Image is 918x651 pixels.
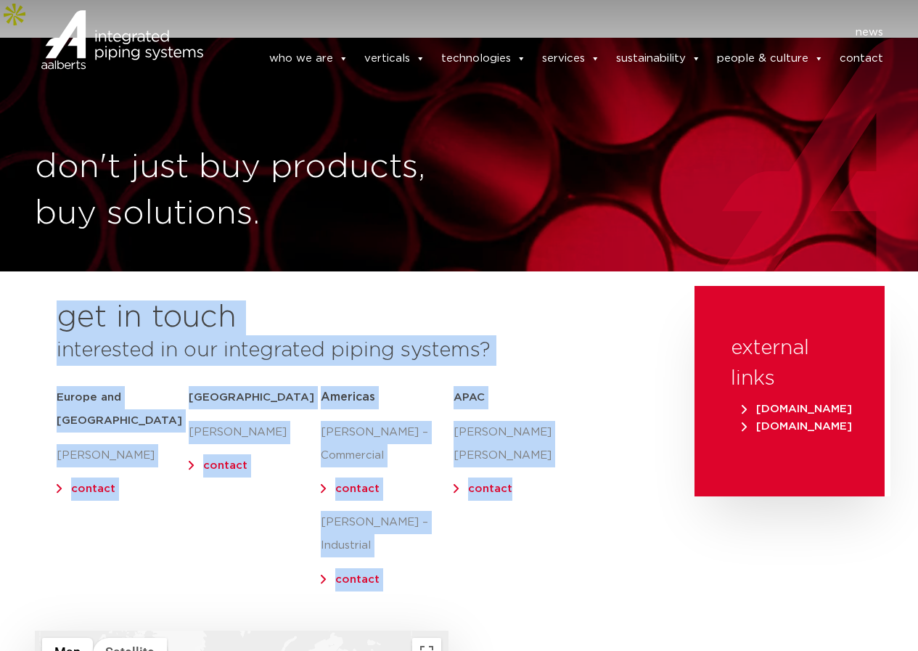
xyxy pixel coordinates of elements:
h5: [GEOGRAPHIC_DATA] [189,386,321,409]
a: technologies [441,44,526,73]
a: [DOMAIN_NAME] [738,421,856,432]
a: news [856,21,883,44]
h1: don't just buy products, buy solutions. [35,144,452,237]
a: [DOMAIN_NAME] [738,404,856,414]
a: who we are [269,44,348,73]
p: [PERSON_NAME] [57,444,189,467]
p: [PERSON_NAME] [PERSON_NAME] [454,421,586,467]
p: [PERSON_NAME] [189,421,321,444]
a: contact [203,460,247,471]
h3: interested in our integrated piping systems? [57,335,658,366]
h3: external links [731,333,848,394]
a: contact [468,483,512,494]
a: sustainability [616,44,701,73]
strong: Europe and [GEOGRAPHIC_DATA] [57,392,182,426]
a: contact [840,44,883,73]
span: [DOMAIN_NAME] [742,421,852,432]
a: verticals [364,44,425,73]
nav: Menu [225,21,884,44]
span: [DOMAIN_NAME] [742,404,852,414]
a: contact [71,483,115,494]
a: contact [335,574,380,585]
h5: APAC [454,386,586,409]
h2: get in touch [57,300,237,335]
p: [PERSON_NAME] – Commercial [321,421,453,467]
p: [PERSON_NAME] – Industrial [321,511,453,557]
a: people & culture [717,44,824,73]
a: services [542,44,600,73]
a: contact [335,483,380,494]
span: Americas [321,391,375,403]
